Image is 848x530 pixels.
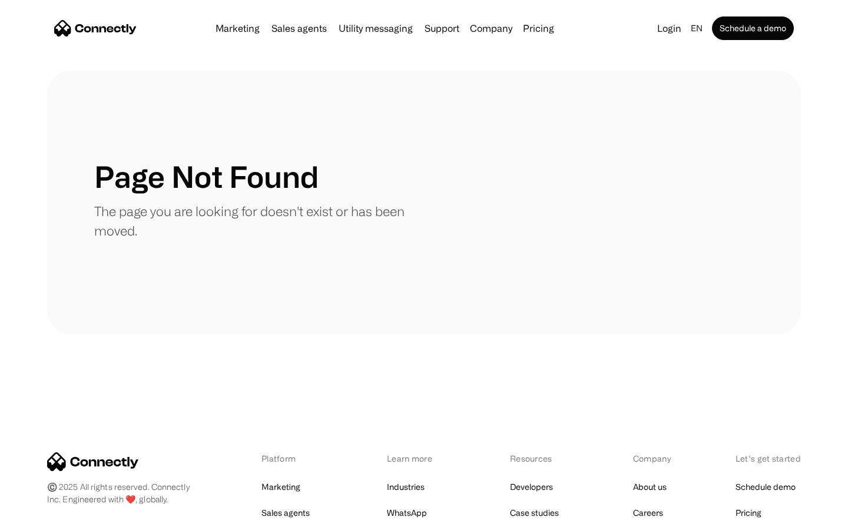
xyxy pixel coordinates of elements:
[94,201,424,240] p: The page you are looking for doesn't exist or has been moved.
[510,479,553,495] a: Developers
[736,479,796,495] a: Schedule demo
[387,479,425,495] a: Industries
[387,505,427,521] a: WhatsApp
[211,24,264,33] a: Marketing
[94,159,319,194] h1: Page Not Found
[420,24,464,33] a: Support
[736,452,801,465] div: Let’s get started
[470,20,512,37] div: Company
[633,479,667,495] a: About us
[510,452,572,465] div: Resources
[12,508,71,526] aside: Language selected: English
[633,452,674,465] div: Company
[652,20,686,37] a: Login
[518,24,559,33] a: Pricing
[261,505,310,521] a: Sales agents
[736,505,761,521] a: Pricing
[691,20,703,37] div: en
[24,509,71,526] ul: Language list
[267,24,332,33] a: Sales agents
[712,16,794,40] a: Schedule a demo
[510,505,559,521] a: Case studies
[334,24,418,33] a: Utility messaging
[261,452,326,465] div: Platform
[261,479,300,495] a: Marketing
[387,452,449,465] div: Learn more
[633,505,663,521] a: Careers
